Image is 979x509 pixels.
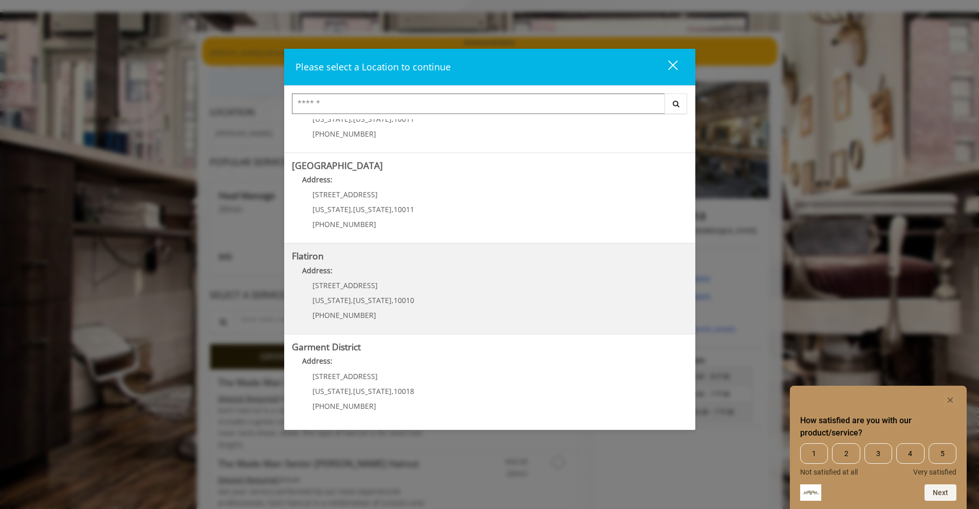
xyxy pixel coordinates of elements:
[394,204,414,214] span: 10011
[312,371,378,381] span: [STREET_ADDRESS]
[292,250,324,262] b: Flatiron
[312,386,351,396] span: [US_STATE]
[353,295,392,305] span: [US_STATE]
[832,443,860,464] span: 2
[312,401,376,411] span: [PHONE_NUMBER]
[670,100,682,107] i: Search button
[353,204,392,214] span: [US_STATE]
[312,310,376,320] span: [PHONE_NUMBER]
[302,175,333,184] b: Address:
[351,204,353,214] span: ,
[656,60,677,75] div: close dialog
[800,414,956,439] h2: How satisfied are you with our product/service? Select an option from 1 to 5, with 1 being Not sa...
[944,394,956,406] button: Hide survey
[312,190,378,199] span: [STREET_ADDRESS]
[864,443,892,464] span: 3
[312,295,351,305] span: [US_STATE]
[925,484,956,501] button: Next question
[302,266,333,275] b: Address:
[800,468,858,476] span: Not satisfied at all
[292,341,361,353] b: Garment District
[392,204,394,214] span: ,
[292,93,665,114] input: Search Center
[292,159,383,172] b: [GEOGRAPHIC_DATA]
[392,386,394,396] span: ,
[392,295,394,305] span: ,
[302,356,333,366] b: Address:
[800,443,828,464] span: 1
[351,295,353,305] span: ,
[312,219,376,229] span: [PHONE_NUMBER]
[649,56,684,78] button: close dialog
[896,443,924,464] span: 4
[800,394,956,501] div: How satisfied are you with our product/service? Select an option from 1 to 5, with 1 being Not sa...
[292,93,688,119] div: Center Select
[394,295,414,305] span: 10010
[929,443,956,464] span: 5
[312,280,378,290] span: [STREET_ADDRESS]
[312,204,351,214] span: [US_STATE]
[295,61,451,73] span: Please select a Location to continue
[394,386,414,396] span: 10018
[312,129,376,139] span: [PHONE_NUMBER]
[351,386,353,396] span: ,
[913,468,956,476] span: Very satisfied
[353,386,392,396] span: [US_STATE]
[800,443,956,476] div: How satisfied are you with our product/service? Select an option from 1 to 5, with 1 being Not sa...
